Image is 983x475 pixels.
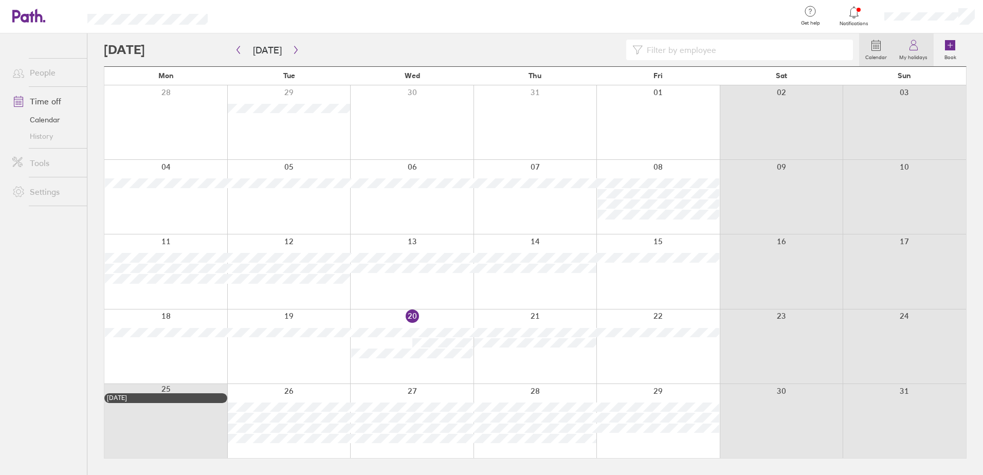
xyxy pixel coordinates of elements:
[405,71,420,80] span: Wed
[4,112,87,128] a: Calendar
[283,71,295,80] span: Tue
[107,394,225,401] div: [DATE]
[158,71,174,80] span: Mon
[4,91,87,112] a: Time off
[893,51,934,61] label: My holidays
[794,20,827,26] span: Get help
[938,51,962,61] label: Book
[643,40,847,60] input: Filter by employee
[776,71,787,80] span: Sat
[4,181,87,202] a: Settings
[859,51,893,61] label: Calendar
[893,33,934,66] a: My holidays
[4,128,87,144] a: History
[838,21,871,27] span: Notifications
[859,33,893,66] a: Calendar
[898,71,911,80] span: Sun
[653,71,663,80] span: Fri
[245,42,290,59] button: [DATE]
[4,153,87,173] a: Tools
[4,62,87,83] a: People
[934,33,967,66] a: Book
[838,5,871,27] a: Notifications
[529,71,541,80] span: Thu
